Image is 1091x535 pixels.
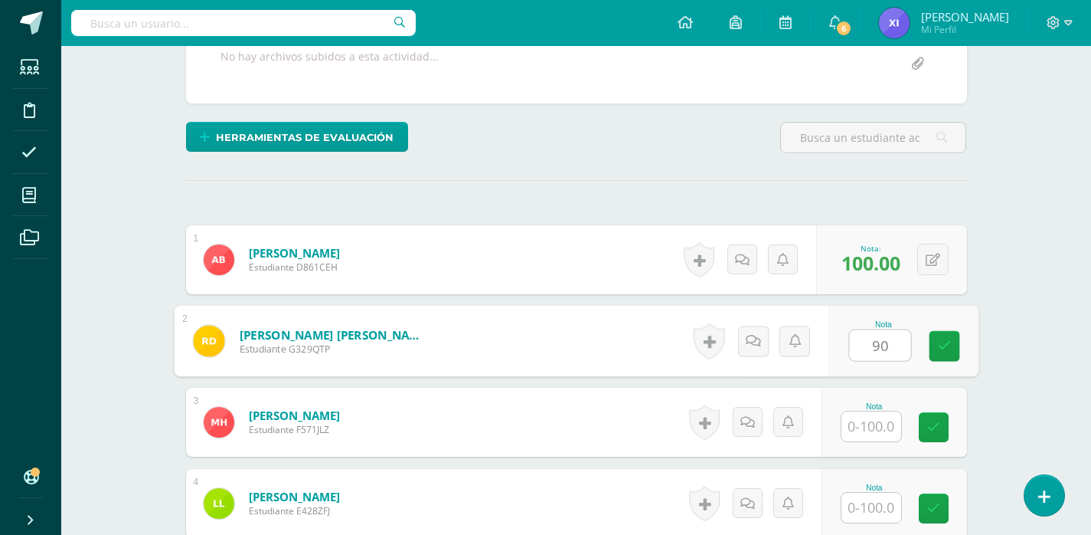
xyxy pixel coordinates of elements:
[781,123,965,153] input: Busca un estudiante aquí...
[216,123,394,152] span: Herramientas de evaluación
[193,325,224,356] img: 2b52bc4b8c5f7d82112d3187a965c34b.png
[841,402,908,411] div: Nota
[841,493,901,523] input: 0-100.0
[921,9,1009,25] span: [PERSON_NAME]
[841,250,900,276] span: 100.00
[848,320,918,329] div: Nota
[186,122,408,152] a: Herramientas de evaluación
[835,20,852,37] span: 6
[71,10,416,36] input: Busca un usuario...
[249,261,340,274] span: Estudiante D861CEH
[849,330,910,361] input: 0-100.0
[239,327,428,343] a: [PERSON_NAME] [PERSON_NAME]
[921,23,1009,36] span: Mi Perfil
[249,245,340,261] a: [PERSON_NAME]
[249,423,340,436] span: Estudiante F571JLZ
[249,489,340,504] a: [PERSON_NAME]
[249,504,340,517] span: Estudiante E428ZFJ
[879,8,910,38] img: 1d78fe0e7abd40f829284b7c7ce97193.png
[204,407,234,438] img: 6d5f244bd56a493efdcc6e5c4b25ee36.png
[239,343,428,356] span: Estudiante G329QTP
[841,484,908,492] div: Nota
[249,408,340,423] a: [PERSON_NAME]
[220,49,439,79] div: No hay archivos subidos a esta actividad...
[204,488,234,519] img: a477195578857758c8be47b3ca59e667.png
[204,245,234,275] img: a8d0fd7f97102caee64563a159d38a29.png
[841,243,900,254] div: Nota:
[841,412,901,441] input: 0-100.0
